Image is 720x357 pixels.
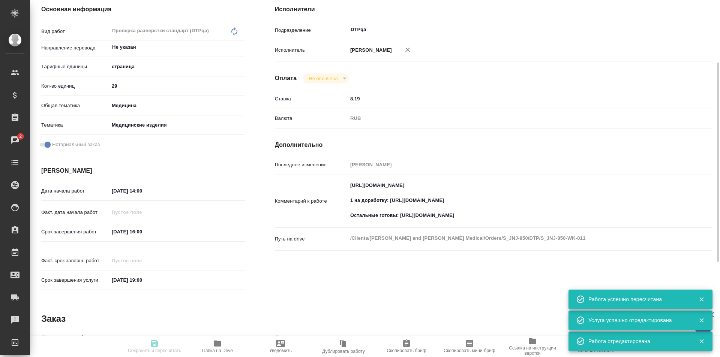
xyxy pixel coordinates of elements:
button: Дублировать работу [312,336,375,357]
p: Факт. срок заверш. работ [41,257,109,264]
button: Сохранить и пересчитать [123,336,186,357]
h2: Заказ [41,313,66,325]
button: Закрыть [694,296,709,303]
h4: Дополнительно [275,140,712,149]
p: Факт. дата начала работ [41,209,109,216]
h4: Основная информация [41,334,245,343]
p: Последнее изменение [275,161,348,169]
input: ✎ Введи что-нибудь [348,93,675,104]
p: Кол-во единиц [41,82,109,90]
textarea: /Clients/[PERSON_NAME] and [PERSON_NAME] Medical/Orders/S_JNJ-850/DTP/S_JNJ-850-WK-011 [348,232,675,245]
span: Сохранить и пересчитать [128,348,181,353]
div: Медицина [109,99,245,112]
input: Пустое поле [109,255,175,266]
h4: Основная информация [41,5,245,14]
h4: Оплата [275,74,297,83]
button: Папка на Drive [186,336,249,357]
button: Ссылка на инструкции верстки [501,336,564,357]
input: Пустое поле [109,207,175,218]
span: 2 [15,133,26,140]
textarea: [URL][DOMAIN_NAME] 1 на доработку: [URL][DOMAIN_NAME] Остальные готовы: [URL][DOMAIN_NAME] [348,179,675,222]
input: ✎ Введи что-нибудь [109,226,175,237]
span: Нотариальный заказ [52,141,100,148]
p: Путь на drive [275,235,348,243]
input: ✎ Введи что-нибудь [109,185,175,196]
p: Исполнитель [275,46,348,54]
h4: Дополнительно [275,334,712,343]
span: Дублировать работу [322,349,365,354]
div: Работа успешно пересчитана [588,296,687,303]
a: 2 [2,131,28,149]
p: Вид работ [41,28,109,35]
h4: [PERSON_NAME] [41,166,245,175]
h4: Исполнители [275,5,712,14]
p: Тематика [41,121,109,129]
p: Валюта [275,115,348,122]
p: [PERSON_NAME] [348,46,392,54]
button: Закрыть [694,338,709,345]
span: Скопировать бриф [387,348,426,353]
span: Скопировать мини-бриф [444,348,495,353]
p: Подразделение [275,27,348,34]
button: Скопировать бриф [375,336,438,357]
div: страница [109,60,245,73]
span: Уведомить [269,348,292,353]
button: Скопировать мини-бриф [438,336,501,357]
p: Срок завершения услуги [41,276,109,284]
button: Обновить файлы [564,336,627,357]
span: Ссылка на инструкции верстки [505,345,559,356]
p: Ставка [275,95,348,103]
p: Тарифные единицы [41,63,109,70]
p: Общая тематика [41,102,109,109]
input: ✎ Введи что-нибудь [109,275,175,285]
p: Срок завершения работ [41,228,109,236]
div: Медицинские изделия [109,119,245,131]
button: Закрыть [694,317,709,324]
button: Open [671,29,673,30]
div: RUB [348,112,675,125]
button: Удалить исполнителя [399,42,416,58]
p: Направление перевода [41,44,109,52]
p: Дата начала работ [41,187,109,195]
input: Пустое поле [348,159,675,170]
input: ✎ Введи что-нибудь [109,81,245,91]
div: Работа отредактирована [588,338,687,345]
button: Уведомить [249,336,312,357]
span: Папка на Drive [202,348,233,353]
button: Open [241,46,242,48]
div: Не оплачена [303,73,349,84]
button: Не оплачена [306,75,340,82]
p: Комментарий к работе [275,197,348,205]
div: Услуга успешно отредактирована [588,317,687,324]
